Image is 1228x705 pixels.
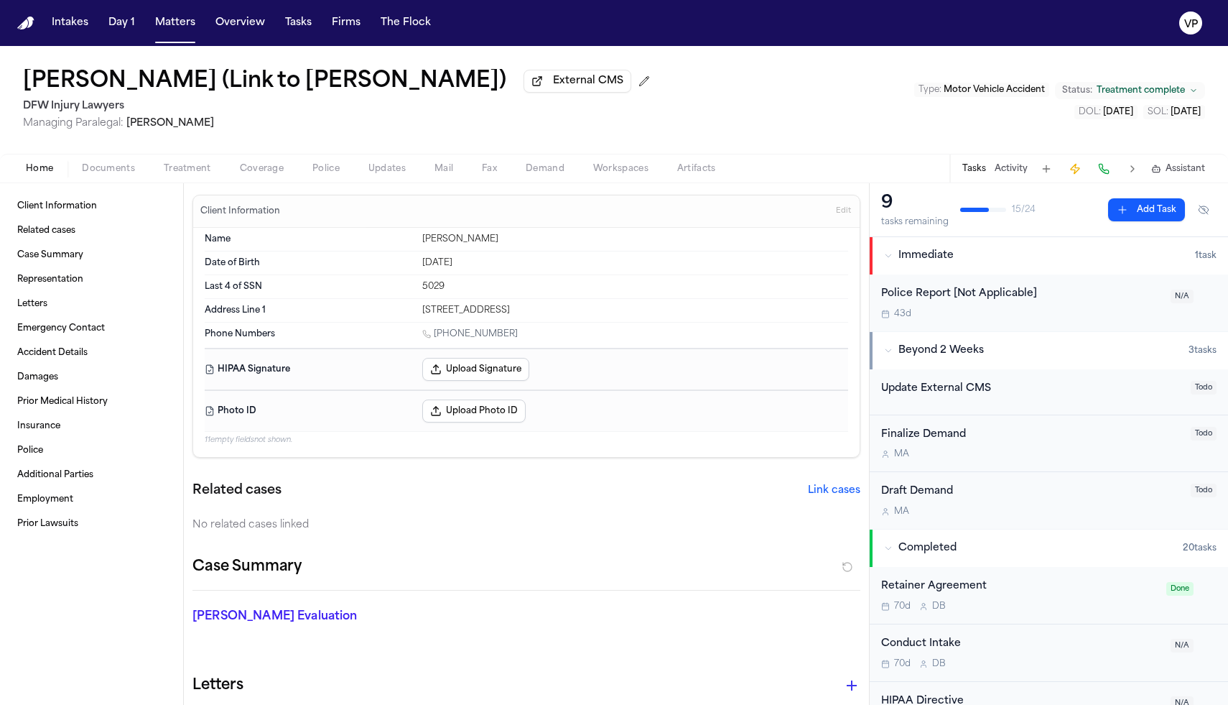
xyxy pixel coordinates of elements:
div: No related cases linked [192,518,860,533]
span: Status: [1062,85,1092,96]
div: Retainer Agreement [881,579,1158,595]
div: Open task: Finalize Demand [870,415,1228,473]
h2: Related cases [192,481,282,501]
button: Firms [326,10,366,36]
button: Edit matter name [23,69,506,95]
span: Treatment complete [1097,85,1185,96]
div: Conduct Intake [881,636,1162,653]
a: Damages [11,366,172,389]
span: Edit [836,206,851,216]
div: Police Report [Not Applicable] [881,286,1162,303]
span: Assistant [1166,163,1205,175]
div: Open task: Conduct Intake [870,625,1228,682]
span: DOL : [1079,108,1101,116]
h2: DFW Injury Lawyers [23,98,656,115]
span: Coverage [240,163,284,175]
span: 43d [894,308,911,320]
a: Insurance [11,415,172,438]
h3: Client Information [197,206,283,217]
span: D B [932,601,946,612]
span: 70d [894,658,911,670]
span: Type : [918,86,941,94]
button: Add Task [1036,159,1056,179]
div: 9 [881,192,949,215]
span: Completed [898,541,957,556]
span: M A [894,506,909,517]
div: Open task: Draft Demand [870,472,1228,529]
button: Hide completed tasks (⌘⇧H) [1191,198,1217,221]
span: M A [894,448,909,460]
button: Activity [995,163,1028,175]
a: Prior Medical History [11,390,172,413]
button: Immediate1task [870,237,1228,275]
dt: Name [205,234,414,245]
dt: Date of Birth [205,257,414,269]
span: Beyond 2 Weeks [898,344,984,358]
h2: Case Summary [192,556,302,579]
button: Edit Type: Motor Vehicle Accident [914,83,1049,97]
div: Update External CMS [881,381,1182,397]
button: Tasks [962,163,986,175]
a: Accident Details [11,341,172,364]
p: 11 empty fields not shown. [205,435,848,446]
span: Fax [482,163,497,175]
a: Prior Lawsuits [11,512,172,535]
dt: Last 4 of SSN [205,281,414,292]
button: Overview [210,10,271,36]
button: Change status from Treatment complete [1055,82,1205,99]
span: Phone Numbers [205,328,275,340]
span: Motor Vehicle Accident [944,86,1045,94]
a: Police [11,439,172,462]
button: Matters [149,10,201,36]
span: Done [1166,582,1194,596]
span: Treatment [164,163,211,175]
a: Case Summary [11,244,172,267]
div: tasks remaining [881,216,949,228]
button: Upload Signature [422,358,529,381]
span: SOL : [1148,108,1168,116]
button: Upload Photo ID [422,400,526,423]
span: N/A [1171,290,1194,303]
div: Open task: Police Report [Not Applicable] [870,275,1228,331]
span: Demand [526,163,564,175]
span: Todo [1191,381,1217,395]
span: N/A [1171,639,1194,653]
a: Representation [11,268,172,291]
a: Additional Parties [11,464,172,487]
button: Intakes [46,10,94,36]
span: D B [932,658,946,670]
button: Assistant [1151,163,1205,175]
span: Workspaces [593,163,648,175]
span: External CMS [553,74,623,88]
div: [STREET_ADDRESS] [422,305,848,316]
div: 5029 [422,281,848,292]
button: Beyond 2 Weeks3tasks [870,332,1228,369]
a: Letters [11,292,172,315]
span: 3 task s [1189,345,1217,356]
button: Link cases [808,484,860,498]
button: Add Task [1108,198,1185,221]
button: External CMS [524,70,631,93]
a: Emergency Contact [11,317,172,340]
span: 20 task s [1183,543,1217,554]
button: Day 1 [103,10,141,36]
button: Edit [832,200,855,223]
div: Finalize Demand [881,427,1182,443]
button: Completed20tasks [870,530,1228,567]
span: 15 / 24 [1012,204,1036,216]
div: Open task: Update External CMS [870,369,1228,415]
div: [PERSON_NAME] [422,234,848,245]
div: Draft Demand [881,484,1182,500]
a: Employment [11,488,172,511]
span: Updates [368,163,406,175]
button: The Flock [375,10,437,36]
span: Managing Paralegal: [23,118,124,129]
span: Documents [82,163,135,175]
span: Mail [434,163,453,175]
span: Police [312,163,340,175]
span: Immediate [898,249,954,263]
